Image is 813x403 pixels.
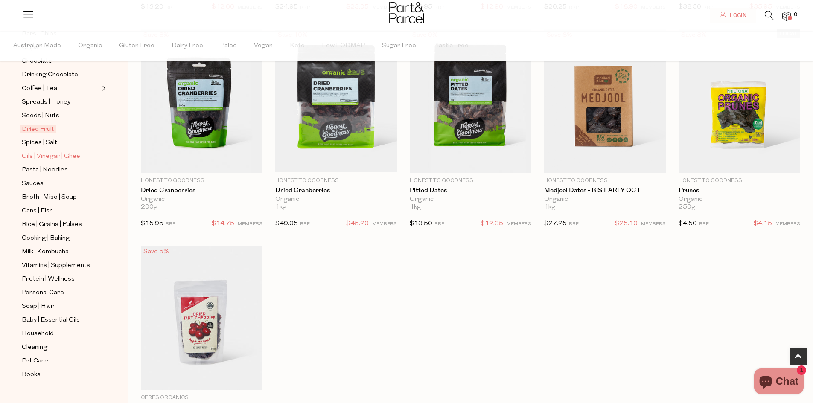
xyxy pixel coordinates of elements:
[141,246,172,258] div: Save 5%
[22,56,99,67] a: Chocolate
[275,30,397,172] img: Dried Cranberries
[78,31,102,61] span: Organic
[22,206,53,216] span: Cans | Fish
[22,192,77,203] span: Broth | Miso | Soup
[544,177,666,185] p: Honest to Goodness
[615,218,638,229] span: $25.10
[22,233,99,244] a: Cooking | Baking
[775,222,800,226] small: MEMBERS
[119,31,154,61] span: Gluten Free
[238,222,262,226] small: MEMBERS
[22,83,99,94] a: Coffee | Tea
[22,151,80,162] span: Oils | Vinegar | Ghee
[544,220,567,227] span: $27.25
[22,70,99,80] a: Drinking Chocolate
[22,246,99,257] a: Milk | Kombucha
[22,97,99,107] a: Spreads | Honey
[141,394,262,402] p: Ceres Organics
[782,12,791,20] a: 0
[254,31,273,61] span: Vegan
[220,31,237,61] span: Paleo
[679,177,800,185] p: Honest to Goodness
[710,8,756,23] a: Login
[481,218,503,229] span: $12.35
[410,220,432,227] span: $13.50
[22,179,44,189] span: Sauces
[22,70,78,80] span: Drinking Chocolate
[22,110,99,121] a: Seeds | Nuts
[22,274,99,284] a: Protein | Wellness
[20,125,56,133] span: Dried Fruit
[275,187,397,194] a: Dried Cranberries
[22,220,82,230] span: Rice | Grains | Pulses
[410,196,531,203] div: Organic
[141,246,262,389] img: Dried Tart Cherries
[141,196,262,203] div: Organic
[22,342,47,353] span: Cleaning
[679,203,696,211] span: 250g
[22,261,90,271] span: Vitamins | Supplements
[22,287,99,298] a: Personal Care
[507,222,531,226] small: MEMBERS
[22,124,99,134] a: Dried Fruit
[300,222,310,226] small: RRP
[752,368,806,396] inbox-online-store-chat: Shopify online store chat
[22,138,57,148] span: Spices | Salt
[433,31,469,61] span: Plastic Free
[22,165,99,175] a: Pasta | Noodles
[22,328,99,339] a: Household
[100,83,106,93] button: Expand/Collapse Coffee | Tea
[22,137,99,148] a: Spices | Salt
[544,203,556,211] span: 1kg
[22,315,99,325] a: Baby | Essential Oils
[346,218,369,229] span: $45.20
[212,218,234,229] span: $14.75
[22,165,68,175] span: Pasta | Noodles
[22,84,57,94] span: Coffee | Tea
[172,31,203,61] span: Dairy Free
[544,196,666,203] div: Organic
[22,151,99,162] a: Oils | Vinegar | Ghee
[544,187,666,194] a: Medjool Dates - BIS EARLY OCT
[22,247,69,257] span: Milk | Kombucha
[22,260,99,271] a: Vitamins | Supplements
[22,342,99,353] a: Cleaning
[22,302,54,312] span: Soap | Hair
[22,192,99,203] a: Broth | Miso | Soup
[166,222,175,226] small: RRP
[699,222,709,226] small: RRP
[275,220,298,227] span: $49.95
[434,222,444,226] small: RRP
[22,356,48,366] span: Pet Care
[410,187,531,194] a: Pitted Dates
[275,196,397,203] div: Organic
[275,203,287,211] span: 1kg
[679,196,800,203] div: Organic
[22,288,64,298] span: Personal Care
[22,206,99,216] a: Cans | Fish
[22,301,99,312] a: Soap | Hair
[141,187,262,194] a: Dried Cranberries
[410,177,531,185] p: Honest to Goodness
[372,222,397,226] small: MEMBERS
[290,31,305,61] span: Keto
[641,222,666,226] small: MEMBERS
[410,29,531,173] img: Pitted Dates
[754,218,772,229] span: $4.15
[22,274,75,284] span: Protein | Wellness
[141,203,158,211] span: 200g
[569,222,579,226] small: RRP
[141,177,262,185] p: Honest to Goodness
[382,31,416,61] span: Sugar Free
[22,315,80,325] span: Baby | Essential Oils
[22,233,70,244] span: Cooking | Baking
[410,203,421,211] span: 1kg
[679,29,800,173] img: Prunes
[728,12,746,19] span: Login
[322,31,365,61] span: Low FODMAP
[141,220,163,227] span: $15.95
[792,11,799,19] span: 0
[22,329,54,339] span: Household
[22,356,99,366] a: Pet Care
[22,178,99,189] a: Sauces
